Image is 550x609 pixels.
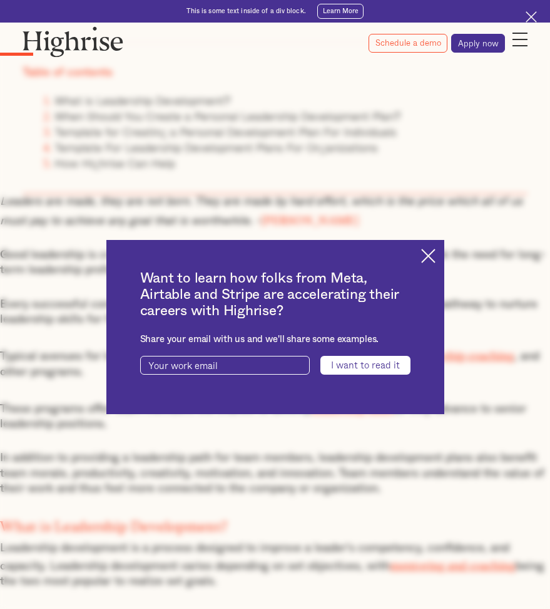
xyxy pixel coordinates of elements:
[320,356,410,375] input: I want to read it
[451,34,505,53] a: Apply now
[140,334,410,345] div: Share your email with us and we'll share some examples.
[23,26,123,57] img: Highrise logo
[369,34,447,53] a: Schedule a demo
[186,7,306,16] div: This is some text inside of a div block.
[140,270,410,319] h2: Want to learn how folks from Meta, Airtable and Stripe are accelerating their careers with Highrise?
[317,4,364,19] a: Learn More
[526,11,537,23] img: Cross icon
[421,249,435,263] img: Cross icon
[140,356,310,375] input: Your work email
[140,356,410,375] form: current-ascender-blog-article-modal-form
